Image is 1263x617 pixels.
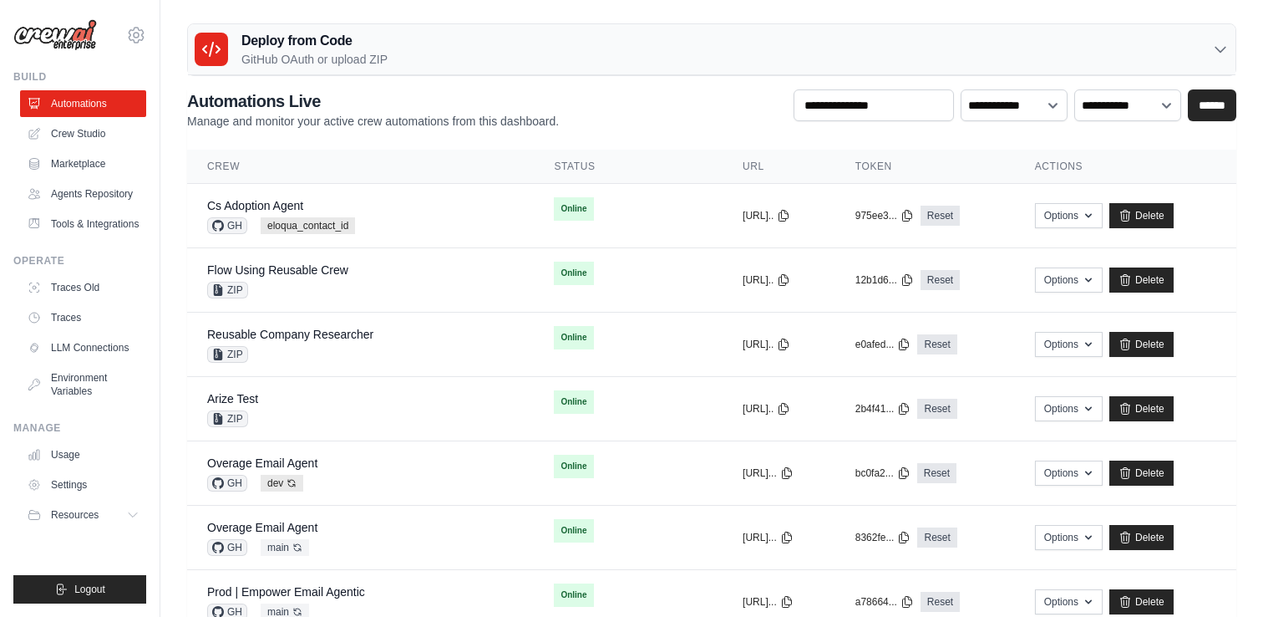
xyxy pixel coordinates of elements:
a: Usage [20,441,146,468]
a: Reset [917,528,956,548]
a: Delete [1109,396,1174,421]
a: Tools & Integrations [20,211,146,237]
span: dev [261,475,303,492]
a: Delete [1109,203,1174,228]
a: Delete [1109,461,1174,486]
th: Crew [187,150,534,184]
button: Resources [20,502,146,528]
a: Delete [1109,332,1174,357]
span: main [261,539,309,556]
a: Reusable Company Researcher [207,328,373,341]
img: Logo [13,19,97,51]
th: URL [723,150,835,184]
a: LLM Connections [20,334,146,361]
span: eloqua_contact_id [261,217,355,234]
a: Delete [1109,589,1174,614]
button: Options [1035,461,1103,486]
th: Status [534,150,723,184]
button: Logout [13,575,146,604]
button: Options [1035,525,1103,550]
span: ZIP [207,282,248,298]
a: Reset [921,206,960,226]
span: Logout [74,583,105,596]
a: Delete [1109,525,1174,550]
button: 12b1d6... [855,273,914,287]
a: Reset [917,399,956,419]
a: Traces [20,304,146,331]
span: Resources [51,508,99,522]
th: Token [835,150,1015,184]
button: 975ee3... [855,209,914,222]
div: Build [13,70,146,84]
h2: Automations Live [187,89,559,113]
button: e0afed... [855,338,911,351]
a: Settings [20,472,146,498]
button: Options [1035,396,1103,421]
span: Online [554,262,593,285]
button: Options [1035,203,1103,228]
a: Agents Repository [20,181,146,207]
a: Reset [917,334,956,354]
h3: Deploy from Code [241,31,388,51]
a: Automations [20,90,146,117]
div: Manage [13,421,146,435]
a: Overage Email Agent [207,456,317,470]
a: Environment Variables [20,365,146,405]
span: ZIP [207,346,248,363]
a: Arize Test [207,392,258,405]
a: Crew Studio [20,120,146,147]
a: Reset [921,270,960,290]
a: Overage Email Agent [207,521,317,534]
p: GitHub OAuth or upload ZIP [241,51,388,68]
button: Options [1035,332,1103,357]
p: Manage and monitor your active crew automations from this dashboard. [187,113,559,130]
a: Cs Adoption Agent [207,199,303,212]
button: 2b4f41... [855,402,911,416]
span: Online [554,455,593,478]
a: Marketplace [20,150,146,177]
th: Actions [1015,150,1236,184]
span: Online [554,519,593,543]
button: 8362fe... [855,531,911,544]
button: bc0fa2... [855,467,910,480]
a: Reset [921,592,960,612]
span: Online [554,326,593,349]
a: Prod | Empower Email Agentic [207,585,365,599]
span: GH [207,217,247,234]
button: Options [1035,268,1103,293]
span: GH [207,539,247,556]
a: Reset [917,463,956,483]
a: Traces Old [20,274,146,301]
span: ZIP [207,410,248,427]
button: Options [1035,589,1103,614]
span: Online [554,584,593,607]
a: Flow Using Reusable Crew [207,263,348,277]
span: Online [554,390,593,414]
div: Operate [13,254,146,268]
span: Online [554,197,593,221]
button: a78664... [855,595,914,609]
span: GH [207,475,247,492]
a: Delete [1109,268,1174,293]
